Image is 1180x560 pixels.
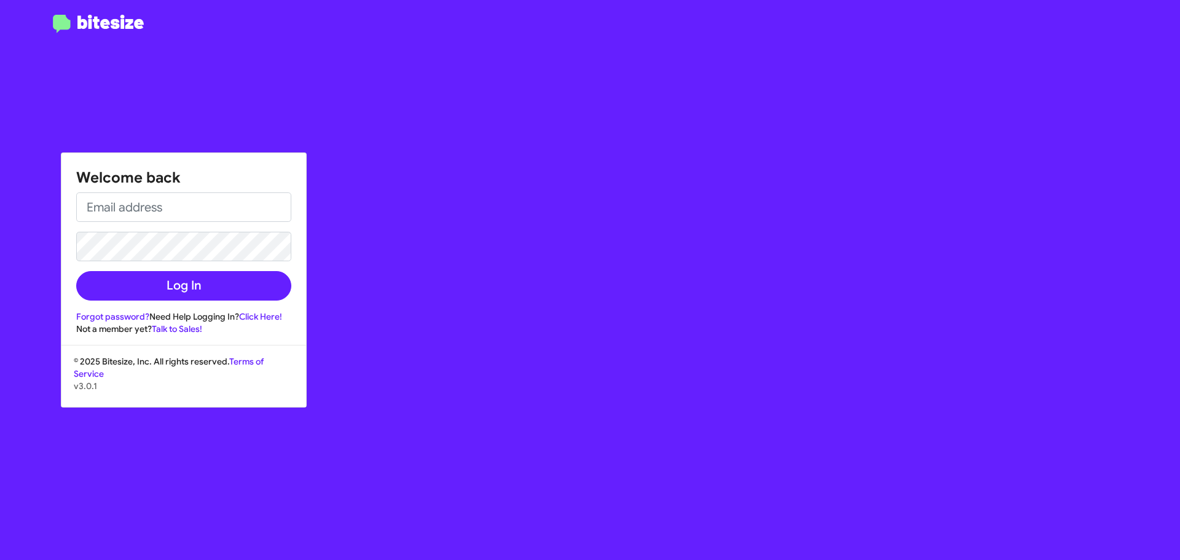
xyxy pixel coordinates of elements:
div: Need Help Logging In? [76,310,291,323]
p: v3.0.1 [74,380,294,392]
a: Forgot password? [76,311,149,322]
button: Log In [76,271,291,301]
div: Not a member yet? [76,323,291,335]
input: Email address [76,192,291,222]
h1: Welcome back [76,168,291,187]
a: Talk to Sales! [152,323,202,334]
div: © 2025 Bitesize, Inc. All rights reserved. [61,355,306,407]
a: Click Here! [239,311,282,322]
